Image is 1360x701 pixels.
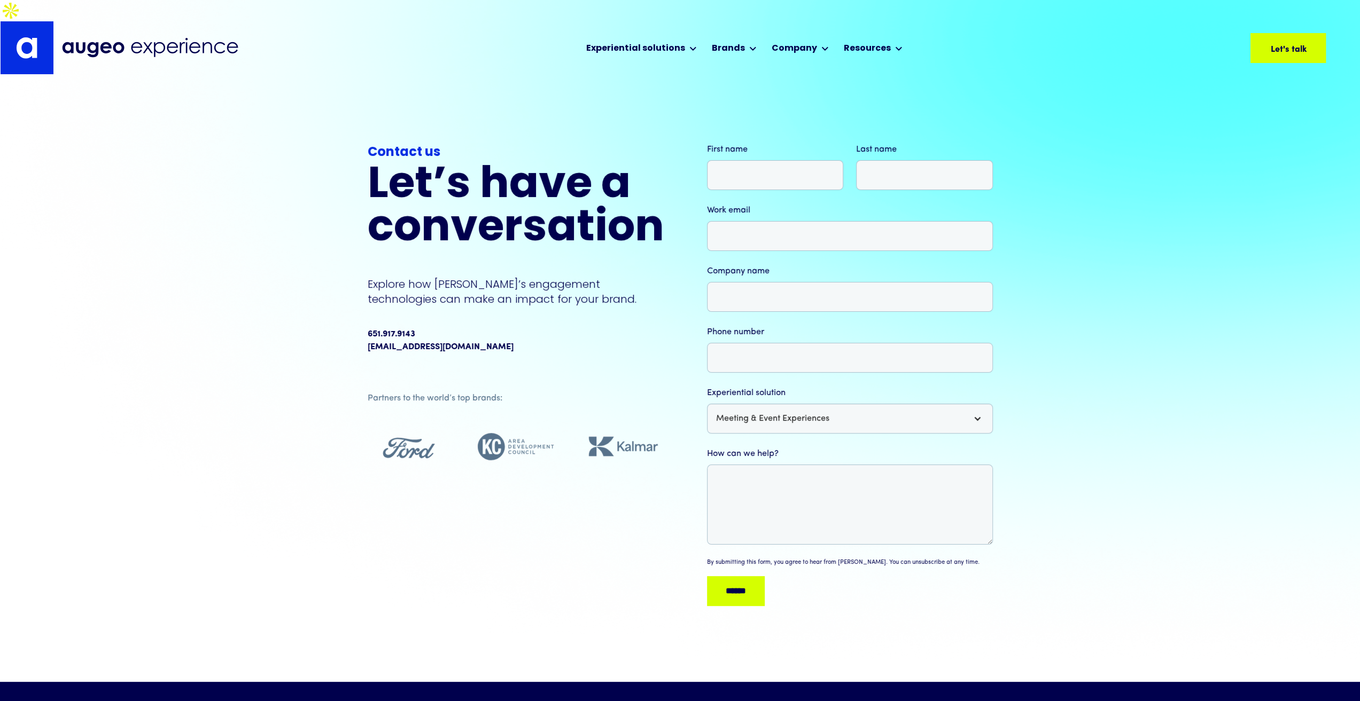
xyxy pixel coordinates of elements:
[368,143,664,162] div: Contact us
[709,21,759,74] div: Brands
[1250,33,1326,63] a: Let's talk
[16,37,37,59] img: Augeo's "a" monogram decorative logo in white.
[368,328,415,341] div: 651.917.9143
[712,42,745,55] div: Brands
[769,21,831,74] div: Company
[716,412,829,425] div: Meeting & Event Experiences
[582,430,664,464] img: Client logo who trusts Augeo to maximize engagement.
[475,430,557,464] img: Client logo who trusts Augeo to maximize engagement.
[707,204,993,217] label: Work email
[368,164,664,251] h2: Let’s have a conversation
[844,42,891,55] div: Resources
[707,387,993,399] label: Experiential solution
[707,558,980,568] div: By submitting this form, you agree to hear from [PERSON_NAME]. You can unsubscribe at any time.
[707,143,844,156] label: First name
[368,277,664,306] p: Explore how [PERSON_NAME]’s engagement technologies can make an impact for your brand.
[584,21,700,74] div: Experiential solutions
[368,392,664,405] div: Partners to the world’s top brands:
[707,143,993,613] form: Augeo Experience | Demo Request | Contact Us
[586,42,685,55] div: Experiential solutions
[856,143,993,156] label: Last name
[368,341,514,353] a: [EMAIL_ADDRESS][DOMAIN_NAME]
[368,430,449,464] img: Client logo who trusts Augeo to maximize engagement.
[707,404,993,434] div: Meeting & Event Experiences
[841,21,905,74] div: Resources
[62,38,238,58] img: Augeo Experience business unit full logo in midnight blue.
[707,265,993,278] label: Company name
[707,326,993,338] label: Phone number
[707,447,993,460] label: How can we help?
[772,42,817,55] div: Company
